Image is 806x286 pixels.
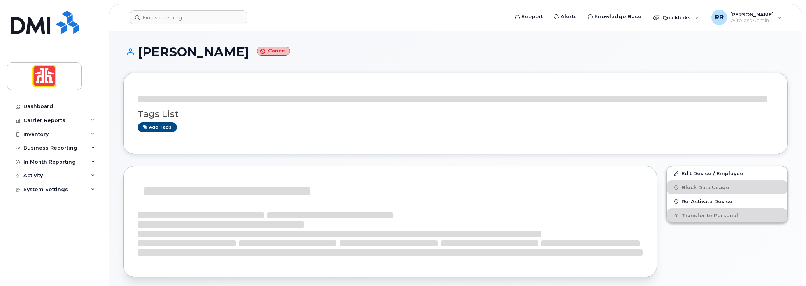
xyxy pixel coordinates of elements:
[138,109,773,119] h3: Tags List
[257,47,290,56] small: Cancel
[667,194,787,208] button: Re-Activate Device
[682,199,732,204] span: Re-Activate Device
[123,45,788,59] h1: [PERSON_NAME]
[667,208,787,222] button: Transfer to Personal
[138,122,177,132] a: Add tags
[667,166,787,180] a: Edit Device / Employee
[667,180,787,194] button: Block Data Usage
